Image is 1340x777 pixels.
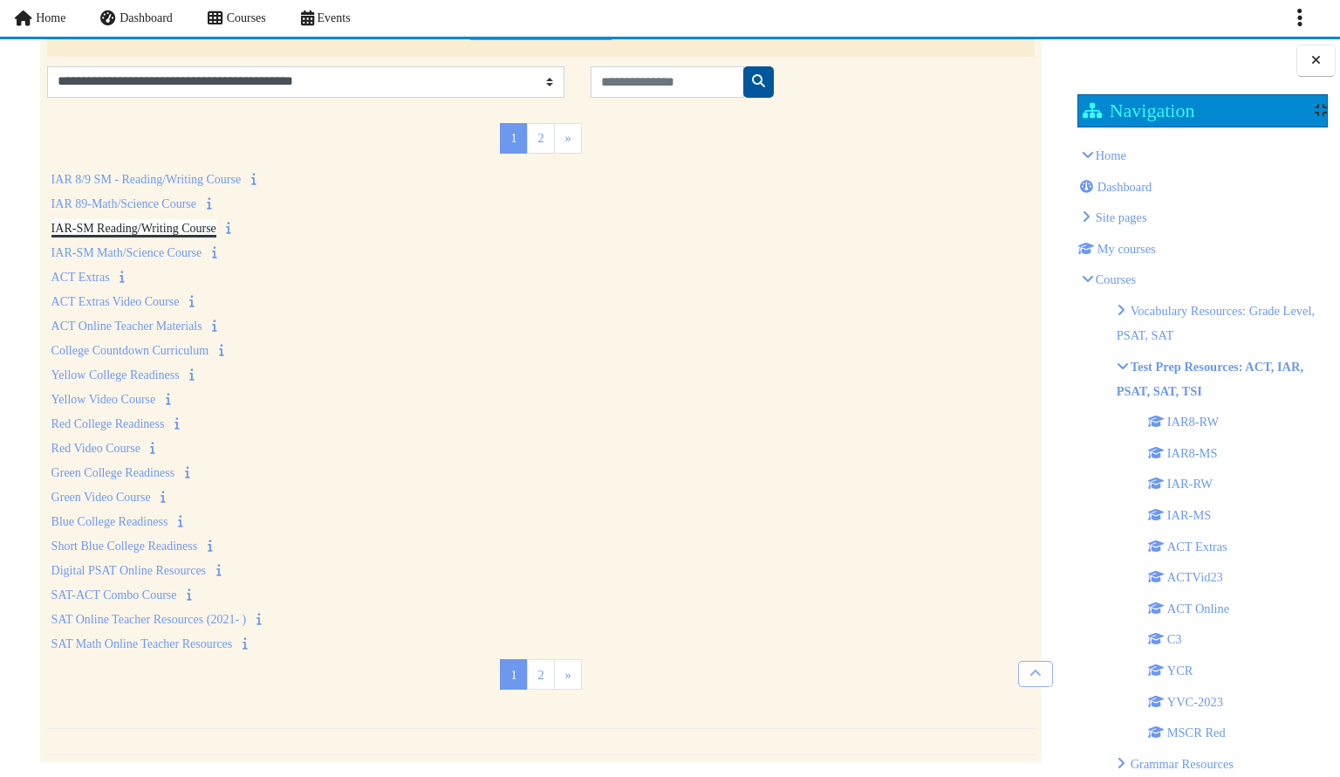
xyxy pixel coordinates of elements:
span: ACT Extras [1167,540,1227,554]
a: ACT Online [1150,602,1230,615]
i: Summary [172,515,188,527]
i: Summary [236,637,252,650]
nav: Page [47,120,1036,167]
i: Summary [114,271,130,283]
i: Summary [201,197,216,210]
i: Summary [206,246,222,258]
span: IAR-RW [1167,477,1213,491]
a: Green Video Course [51,491,151,504]
i: Summary [207,320,222,332]
span: Grammar Resources [1131,757,1234,771]
a: Summary [184,368,207,382]
span: Knowsys Educational Services LLC [1096,210,1147,224]
span: ACT Online [1167,602,1230,615]
li: IAR-RW [1152,471,1324,496]
li: ACT Online [1152,596,1324,621]
a: IAR8-RW [1150,415,1219,429]
a: Summary [213,343,236,357]
li: Knowsys Educational Services LLC [1082,205,1324,230]
a: Digital PSAT Online Resources [51,564,206,577]
span: Dashboard [120,11,173,24]
a: Summary [155,490,178,504]
i: Actions menu [1297,7,1302,28]
a: Yellow Video Course [51,393,156,406]
a: ACT Extras [1150,540,1227,554]
span: Home [36,11,65,24]
i: Summary [179,466,195,478]
a: ACT Extras [51,271,110,284]
i: Summary [202,540,217,552]
a: Summary [202,539,224,553]
li: My courses [1082,237,1324,261]
nav: Page [47,656,1036,703]
a: Red College Readiness [51,417,165,430]
a: Blue College Readiness [51,515,168,528]
li: IAR-MS [1152,503,1324,527]
i: Summary [184,368,200,381]
i: Summary [210,564,226,576]
a: Summary [181,588,204,602]
a: YVC-2023 [1150,695,1223,709]
a: SAT Online Teacher Resources (2021- ) [51,613,247,626]
a: Summary [160,392,182,406]
a: My courses [1080,242,1156,256]
a: Green College Readiness [51,466,175,479]
li: MSCR Red [1152,720,1324,745]
span: YCR [1167,664,1193,677]
a: ACT Extras Video Course [51,295,180,308]
a: IAR 89-Math/Science Course [51,197,196,210]
span: Courses [227,11,266,24]
a: Courses [1096,272,1137,286]
a: Summary [168,416,191,430]
a: IAR-SM Reading/Writing Course [51,222,216,235]
li: IAR8-MS [1152,441,1324,465]
i: Summary [183,295,199,307]
a: Summary [183,294,206,308]
span: YVC-2023 [1167,695,1223,709]
li: ACT Extras [1152,534,1324,559]
span: My courses [1097,242,1156,256]
i: Summary [145,442,161,454]
a: Summary [201,196,223,210]
span: » [564,131,571,145]
span: C3 [1167,632,1182,646]
a: Summary [206,245,229,259]
i: Summary [168,417,184,430]
a: SAT-ACT Combo Course [51,588,177,602]
h2: Navigation [1083,100,1195,121]
a: Red Video Course [51,442,140,455]
li: YCR [1152,658,1324,683]
span: IAR-MS [1167,508,1212,522]
span: Dashboard [1097,180,1152,194]
i: Summary [250,613,266,625]
a: Summary [145,441,167,455]
a: Summary [207,319,229,333]
a: Yellow College Readiness [51,368,180,382]
a: Summary [210,563,233,577]
span: 1 [510,668,516,682]
li: Dashboard [1082,175,1324,199]
i: Summary [155,491,171,503]
span: Test Prep Resources: ACT, IAR, PSAT, SAT, TSI [1117,360,1303,398]
a: C3 [1150,632,1182,646]
a: Home [1096,148,1126,162]
span: 2 [537,668,544,682]
span: MSCR Red [1167,725,1226,739]
span: Events [318,11,351,24]
li: IAR8-RW [1152,409,1324,434]
i: Summary [221,222,236,234]
a: IAR 8/9 SM - Reading/Writing Course [51,173,242,186]
span: » [564,668,571,682]
a: IAR-SM Math/Science Course [51,246,202,259]
a: MSCR Red [1150,725,1226,739]
li: YVC-2023 [1152,690,1324,714]
a: IAR-RW [1150,477,1213,491]
a: Summary [179,465,202,479]
input: Search courses [591,66,745,98]
a: Summary [221,221,243,235]
span: IAR8-MS [1167,446,1218,460]
i: Summary [181,588,197,601]
a: Short Blue College Readiness [51,540,198,553]
a: ACTVid23 [1150,570,1223,584]
a: SAT Math Online Teacher Resources [51,637,233,650]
